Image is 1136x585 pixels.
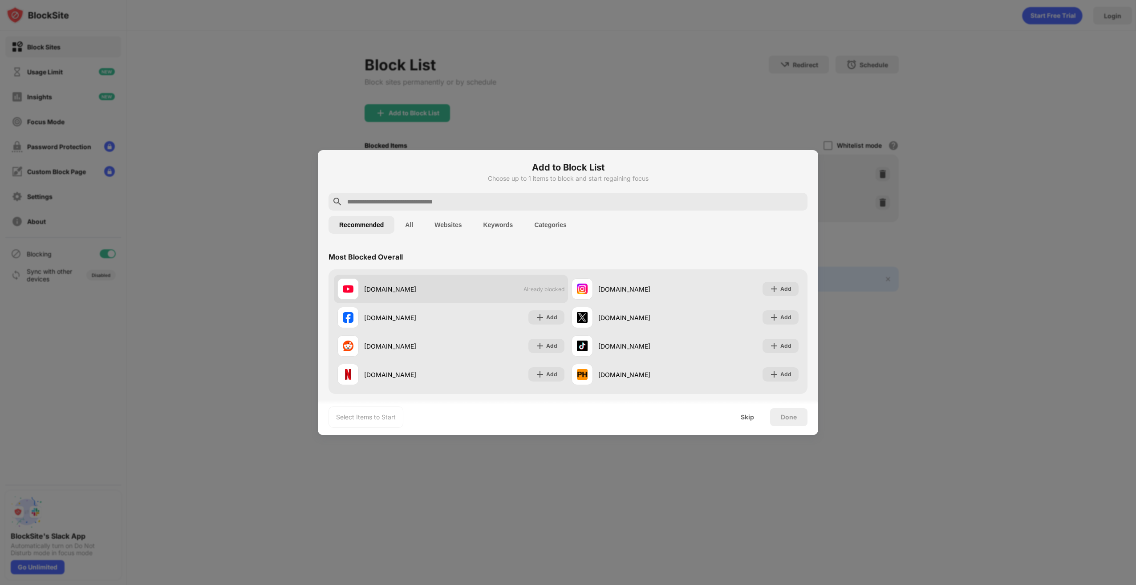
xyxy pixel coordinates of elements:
[598,341,685,351] div: [DOMAIN_NAME]
[329,216,394,234] button: Recommended
[523,216,577,234] button: Categories
[364,370,451,379] div: [DOMAIN_NAME]
[329,252,403,261] div: Most Blocked Overall
[598,284,685,294] div: [DOMAIN_NAME]
[577,369,588,380] img: favicons
[394,216,424,234] button: All
[364,341,451,351] div: [DOMAIN_NAME]
[523,286,564,292] span: Already blocked
[780,313,791,322] div: Add
[343,284,353,294] img: favicons
[598,370,685,379] div: [DOMAIN_NAME]
[336,413,396,422] div: Select Items to Start
[780,284,791,293] div: Add
[741,414,754,421] div: Skip
[577,341,588,351] img: favicons
[424,216,472,234] button: Websites
[780,370,791,379] div: Add
[472,216,523,234] button: Keywords
[577,284,588,294] img: favicons
[577,312,588,323] img: favicons
[546,313,557,322] div: Add
[343,341,353,351] img: favicons
[343,369,353,380] img: favicons
[332,196,343,207] img: search.svg
[598,313,685,322] div: [DOMAIN_NAME]
[780,341,791,350] div: Add
[546,370,557,379] div: Add
[546,341,557,350] div: Add
[329,175,807,182] div: Choose up to 1 items to block and start regaining focus
[343,312,353,323] img: favicons
[781,414,797,421] div: Done
[364,284,451,294] div: [DOMAIN_NAME]
[329,161,807,174] h6: Add to Block List
[364,313,451,322] div: [DOMAIN_NAME]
